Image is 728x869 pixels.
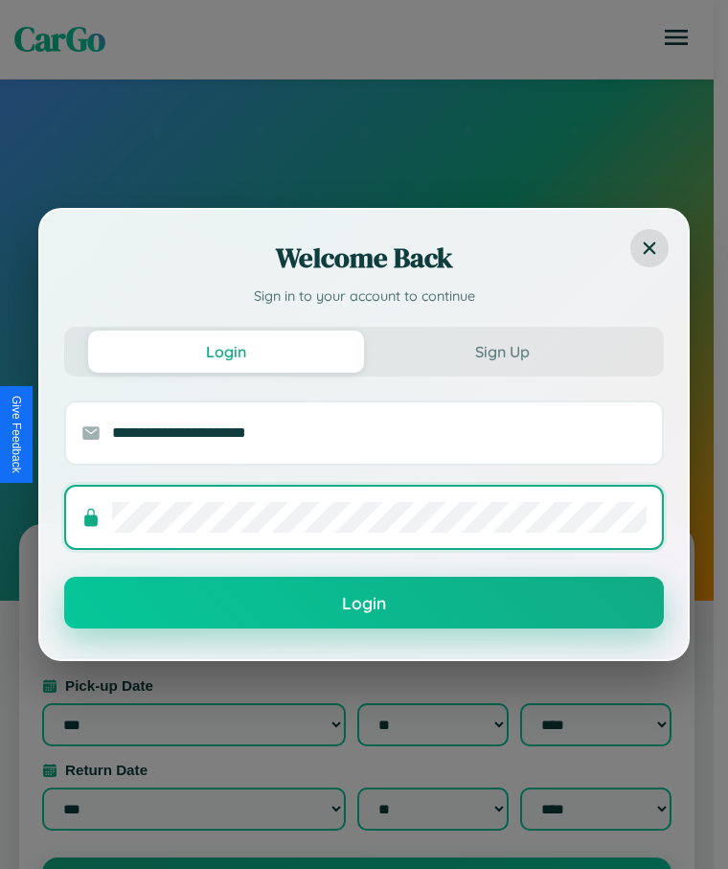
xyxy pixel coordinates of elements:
[64,286,664,308] p: Sign in to your account to continue
[364,331,640,373] button: Sign Up
[10,396,23,473] div: Give Feedback
[88,331,364,373] button: Login
[64,239,664,277] h2: Welcome Back
[64,577,664,629] button: Login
